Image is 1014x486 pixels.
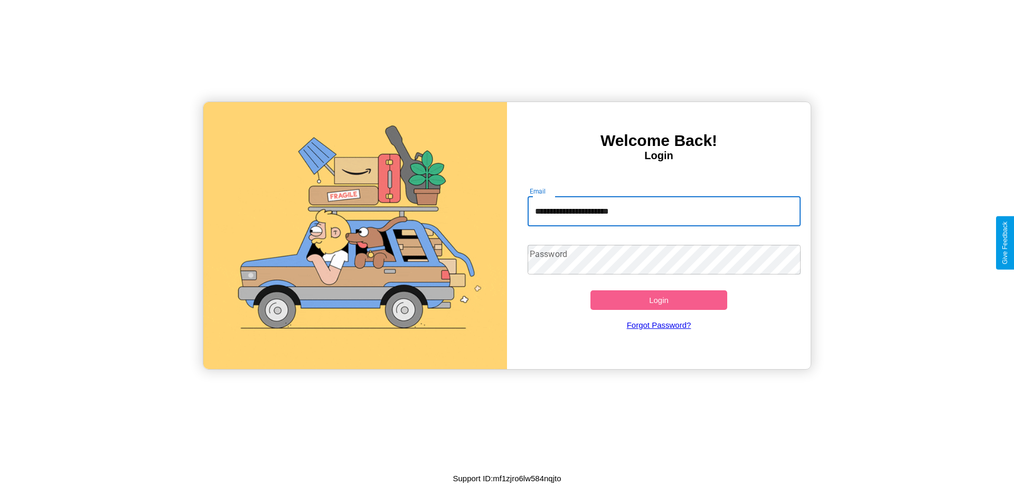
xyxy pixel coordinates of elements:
h3: Welcome Back! [507,132,811,150]
div: Give Feedback [1001,222,1009,264]
h4: Login [507,150,811,162]
label: Email [530,187,546,196]
p: Support ID: mf1zjro6lw584nqjto [453,471,561,485]
img: gif [203,102,507,369]
a: Forgot Password? [522,310,796,340]
button: Login [590,290,727,310]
